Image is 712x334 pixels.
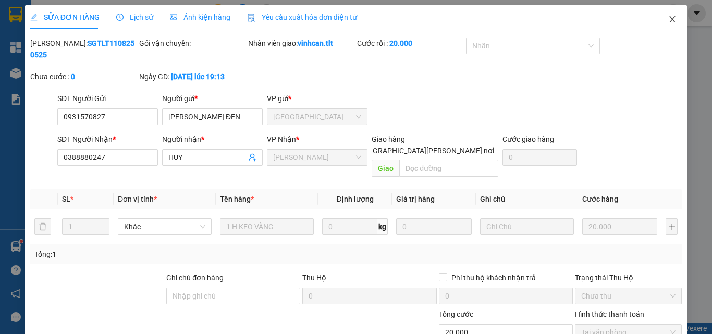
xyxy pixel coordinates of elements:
span: Sài Gòn [273,109,361,125]
span: Giao hàng [372,135,405,143]
b: [DATE] lúc 19:13 [171,72,225,81]
span: Lịch sử [116,13,153,21]
span: Tên hàng [220,195,254,203]
span: Thu Hộ [302,274,326,282]
div: Cước rồi : [357,38,464,49]
span: Cao Tốc [273,150,361,165]
input: Cước giao hàng [502,149,577,166]
div: [PERSON_NAME]: [30,38,137,60]
span: Đơn vị tính [118,195,157,203]
span: Ảnh kiện hàng [170,13,230,21]
input: VD: Bàn, Ghế [220,218,314,235]
input: Dọc đường [399,160,498,177]
span: Giá trị hàng [396,195,435,203]
div: Gói vận chuyển: [139,38,246,49]
div: Nhân viên giao: [248,38,355,49]
span: edit [30,14,38,21]
span: Khác [124,219,205,234]
span: VP Nhận [267,135,296,143]
span: Phí thu hộ khách nhận trả [447,272,540,283]
div: Người nhận [162,133,263,145]
span: picture [170,14,177,21]
span: Định lượng [336,195,373,203]
button: Close [658,5,687,34]
input: Ghi chú đơn hàng [166,288,300,304]
span: Giao [372,160,399,177]
span: SỬA ĐƠN HÀNG [30,13,100,21]
span: kg [377,218,388,235]
span: Chưa thu [581,288,676,304]
span: [GEOGRAPHIC_DATA][PERSON_NAME] nơi [352,145,498,156]
label: Ghi chú đơn hàng [166,274,224,282]
div: Ngày GD: [139,71,246,82]
button: delete [34,218,51,235]
span: clock-circle [116,14,124,21]
div: Tổng: 1 [34,249,276,260]
label: Hình thức thanh toán [575,310,644,318]
span: Yêu cầu xuất hóa đơn điện tử [247,13,357,21]
span: close [668,15,677,23]
div: SĐT Người Gửi [57,93,158,104]
label: Cước giao hàng [502,135,554,143]
span: user-add [248,153,256,162]
span: Cước hàng [582,195,618,203]
button: plus [666,218,678,235]
div: VP gửi [267,93,367,104]
input: Ghi Chú [480,218,574,235]
span: Tổng cước [439,310,473,318]
th: Ghi chú [476,189,578,209]
div: SĐT Người Nhận [57,133,158,145]
b: 0 [71,72,75,81]
img: icon [247,14,255,22]
b: 20.000 [389,39,412,47]
div: Chưa cước : [30,71,137,82]
div: Trạng thái Thu Hộ [575,272,682,283]
div: Người gửi [162,93,263,104]
b: vinhcan.tlt [298,39,333,47]
input: 0 [396,218,471,235]
input: 0 [582,218,657,235]
span: SL [62,195,70,203]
